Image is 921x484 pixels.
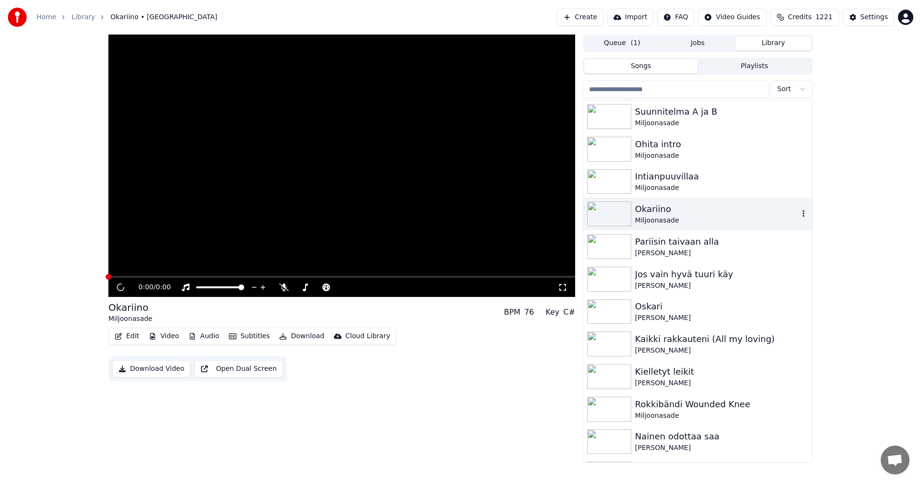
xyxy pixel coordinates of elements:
button: Songs [584,59,698,73]
div: BPM [504,307,520,318]
span: 1221 [815,12,833,22]
div: Miljoonasade [635,118,808,128]
div: Miljoonasade [635,151,808,161]
button: Download Video [112,360,190,378]
button: Settings [843,9,894,26]
button: Create [557,9,603,26]
div: Jos vain hyvä tuuri käy [635,268,808,281]
div: [PERSON_NAME] [635,378,808,388]
div: / [139,283,162,292]
span: Sort [777,84,791,94]
button: Edit [111,330,143,343]
div: C# [563,307,575,318]
div: Ohita intro [635,138,808,151]
a: Library [71,12,95,22]
div: Kaikki rakkauteni (All my loving) [635,332,808,346]
div: Okariino [108,301,153,314]
div: Cloud Library [345,331,390,341]
span: 0:00 [139,283,153,292]
div: [PERSON_NAME] [635,313,808,323]
button: FAQ [657,9,694,26]
div: Nainen odottaa saa [635,430,808,443]
div: Okariino [635,202,799,216]
span: ( 1 ) [631,38,640,48]
div: Pariisin taivaan alla [635,235,808,248]
button: Audio [185,330,223,343]
div: Suunnitelma A ja B [635,105,808,118]
span: 0:00 [156,283,171,292]
div: Miljoonasade [635,183,808,193]
button: Credits1221 [770,9,839,26]
button: Subtitles [225,330,273,343]
div: Settings [861,12,888,22]
button: Queue [584,36,660,50]
a: Avoin keskustelu [881,446,909,474]
button: Jobs [660,36,736,50]
a: Home [36,12,56,22]
div: [PERSON_NAME] [635,346,808,355]
img: youka [8,8,27,27]
span: Credits [788,12,812,22]
div: Oskari [635,300,808,313]
button: Open Dual Screen [194,360,283,378]
nav: breadcrumb [36,12,217,22]
div: [PERSON_NAME] [635,248,808,258]
button: Library [735,36,811,50]
button: Video Guides [698,9,766,26]
div: Miljoonasade [635,216,799,225]
span: Okariino • [GEOGRAPHIC_DATA] [110,12,217,22]
div: Miljoonasade [635,411,808,421]
div: Rokkibändi Wounded Knee [635,398,808,411]
div: 76 [524,307,534,318]
button: Download [275,330,328,343]
div: [PERSON_NAME] [635,281,808,291]
div: Key [545,307,559,318]
button: Playlists [697,59,811,73]
button: Video [145,330,183,343]
div: Intianpuuvillaa [635,170,808,183]
div: Miljoonasade [108,314,153,324]
div: [PERSON_NAME] [635,443,808,453]
button: Import [607,9,653,26]
div: Kielletyt leikit [635,365,808,378]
